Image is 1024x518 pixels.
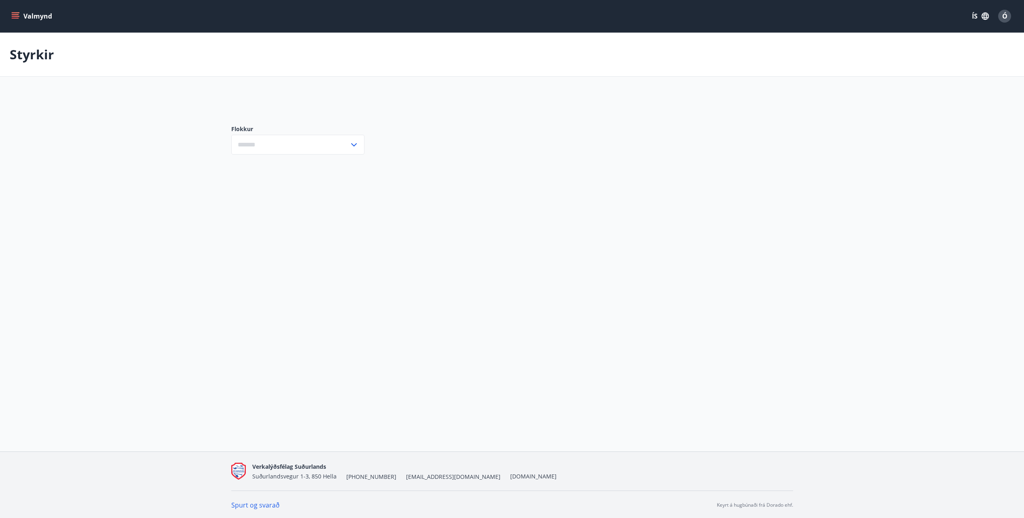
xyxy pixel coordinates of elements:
span: Suðurlandsvegur 1-3, 850 Hella [252,472,337,480]
button: ÍS [967,9,993,23]
button: Ó [995,6,1014,26]
p: Keyrt á hugbúnaði frá Dorado ehf. [717,501,793,509]
span: [PHONE_NUMBER] [346,473,396,481]
p: Styrkir [10,46,54,63]
img: Q9do5ZaFAFhn9lajViqaa6OIrJ2A2A46lF7VsacK.png [231,463,246,480]
span: Verkalýðsfélag Suðurlands [252,463,326,470]
span: [EMAIL_ADDRESS][DOMAIN_NAME] [406,473,500,481]
a: Spurt og svarað [231,501,280,510]
a: [DOMAIN_NAME] [510,472,557,480]
span: Ó [1002,12,1007,21]
label: Flokkur [231,125,364,133]
button: menu [10,9,55,23]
